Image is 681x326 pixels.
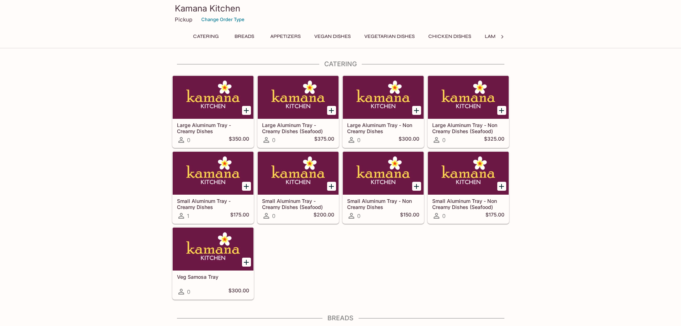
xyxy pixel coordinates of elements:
[428,76,509,148] a: Large Aluminum Tray - Non Creamy Dishes (Seafood)0$325.00
[428,76,509,119] div: Large Aluminum Tray - Non Creamy Dishes (Seafood)
[258,76,339,119] div: Large Aluminum Tray - Creamy Dishes (Seafood)
[172,314,509,322] h4: Breads
[266,31,305,42] button: Appetizers
[485,211,504,220] h5: $175.00
[357,213,360,219] span: 0
[187,213,189,219] span: 1
[175,3,507,14] h3: Kamana Kitchen
[442,137,445,143] span: 0
[424,31,475,42] button: Chicken Dishes
[177,274,249,280] h5: Veg Samosa Tray
[481,31,522,42] button: Lamb Dishes
[497,106,506,115] button: Add Large Aluminum Tray - Non Creamy Dishes (Seafood)
[314,136,334,144] h5: $375.00
[242,258,251,267] button: Add Veg Samosa Tray
[242,106,251,115] button: Add Large Aluminum Tray - Creamy Dishes
[497,182,506,191] button: Add Small Aluminum Tray - Non Creamy Dishes (Seafood)
[327,182,336,191] button: Add Small Aluminum Tray - Creamy Dishes (Seafood)
[177,122,249,134] h5: Large Aluminum Tray - Creamy Dishes
[272,137,275,143] span: 0
[187,137,190,143] span: 0
[228,287,249,296] h5: $300.00
[428,152,509,195] div: Small Aluminum Tray - Non Creamy Dishes (Seafood)
[172,60,509,68] h4: Catering
[327,106,336,115] button: Add Large Aluminum Tray - Creamy Dishes (Seafood)
[172,151,254,224] a: Small Aluminum Tray - Creamy Dishes1$175.00
[228,31,261,42] button: Breads
[342,76,424,148] a: Large Aluminum Tray - Non Creamy Dishes0$300.00
[230,211,249,220] h5: $175.00
[173,228,253,271] div: Veg Samosa Tray
[343,76,424,119] div: Large Aluminum Tray - Non Creamy Dishes
[257,151,339,224] a: Small Aluminum Tray - Creamy Dishes (Seafood)0$200.00
[347,122,419,134] h5: Large Aluminum Tray - Non Creamy Dishes
[342,151,424,224] a: Small Aluminum Tray - Non Creamy Dishes0$150.00
[484,136,504,144] h5: $325.00
[189,31,223,42] button: Catering
[412,182,421,191] button: Add Small Aluminum Tray - Non Creamy Dishes
[198,14,248,25] button: Change Order Type
[173,76,253,119] div: Large Aluminum Tray - Creamy Dishes
[428,151,509,224] a: Small Aluminum Tray - Non Creamy Dishes (Seafood)0$175.00
[343,152,424,195] div: Small Aluminum Tray - Non Creamy Dishes
[173,152,253,195] div: Small Aluminum Tray - Creamy Dishes
[172,76,254,148] a: Large Aluminum Tray - Creamy Dishes0$350.00
[175,16,192,23] p: Pickup
[257,76,339,148] a: Large Aluminum Tray - Creamy Dishes (Seafood)0$375.00
[172,227,254,300] a: Veg Samosa Tray0$300.00
[310,31,355,42] button: Vegan Dishes
[262,198,334,210] h5: Small Aluminum Tray - Creamy Dishes (Seafood)
[347,198,419,210] h5: Small Aluminum Tray - Non Creamy Dishes
[262,122,334,134] h5: Large Aluminum Tray - Creamy Dishes (Seafood)
[177,198,249,210] h5: Small Aluminum Tray - Creamy Dishes
[412,106,421,115] button: Add Large Aluminum Tray - Non Creamy Dishes
[432,122,504,134] h5: Large Aluminum Tray - Non Creamy Dishes (Seafood)
[242,182,251,191] button: Add Small Aluminum Tray - Creamy Dishes
[258,152,339,195] div: Small Aluminum Tray - Creamy Dishes (Seafood)
[399,136,419,144] h5: $300.00
[187,288,190,295] span: 0
[360,31,419,42] button: Vegetarian Dishes
[400,211,419,220] h5: $150.00
[314,211,334,220] h5: $200.00
[432,198,504,210] h5: Small Aluminum Tray - Non Creamy Dishes (Seafood)
[229,136,249,144] h5: $350.00
[272,213,275,219] span: 0
[442,213,445,219] span: 0
[357,137,360,143] span: 0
